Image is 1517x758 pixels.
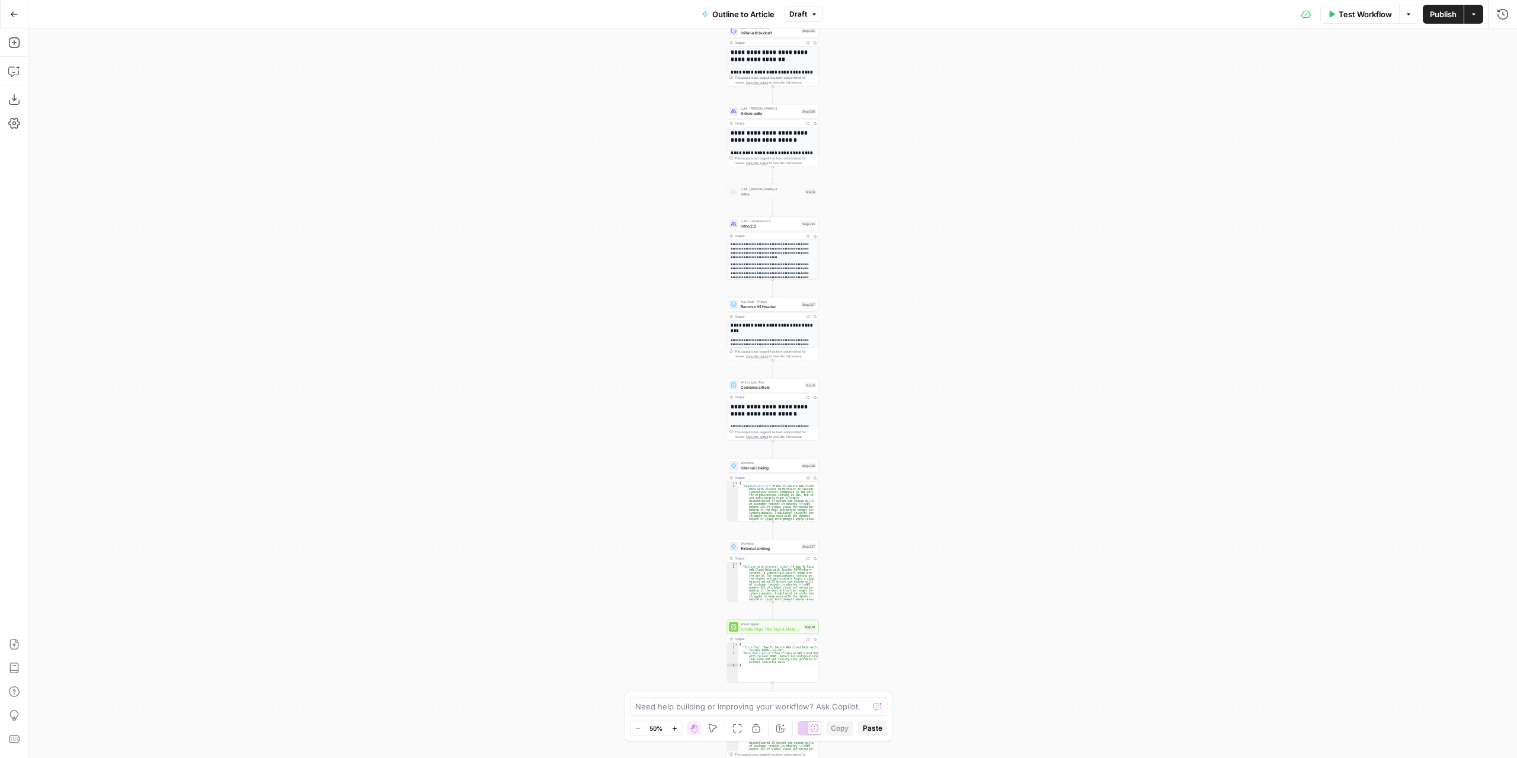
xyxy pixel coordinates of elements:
div: This output is too large & has been abbreviated for review. to view the full content. [735,430,816,439]
div: Output [735,234,802,238]
div: 1 [727,643,738,646]
span: Intro 2.0 [741,223,799,229]
div: 2 [727,646,738,652]
span: Copy the output [746,161,769,165]
div: WorkflowInternal LinkingStep 236Output{ "Updated Article":"# How To Secure AWS Cloud Data with Zs... [727,459,819,522]
span: LLM · [PERSON_NAME] 4 [741,106,799,111]
span: LLM · Gemini 2.5 Pro [741,25,799,30]
div: 1 [727,482,738,485]
span: Publish [1430,8,1457,20]
span: Power Agent [741,622,801,626]
div: 4 [727,664,738,667]
span: Initial article draft [741,30,799,36]
div: Output [735,637,802,641]
button: Test Workflow [1320,5,1399,24]
button: Outline to Article [695,5,782,24]
div: Output [735,475,802,480]
span: Create Page Title Tags & Meta Descriptions [741,626,801,632]
div: This output is too large & has been abbreviated for review. to view the full content. [735,75,816,85]
div: This output is too large & has been abbreviated for review. to view the full content. [735,349,816,359]
span: Copy [831,723,849,734]
span: Internal Linking [741,465,799,471]
div: LLM · [PERSON_NAME] 4IntroStep 6 [727,185,819,199]
span: Run Code · Python [741,299,799,304]
div: Step 226 [801,108,816,114]
span: LLM · Claude Opus 4 [741,219,799,223]
button: Paste [858,721,887,736]
g: Edge from step_226 to step_6 [772,167,774,184]
span: Combine article [741,384,802,390]
g: Edge from step_237 to step_10 [772,602,774,619]
div: WorkflowExternal LinkingStep 237Output{ "Outline with External Links":"# How To Secure AWS Cloud ... [727,539,819,602]
span: 50% [649,724,663,733]
span: Paste [863,723,882,734]
div: Step 6 [805,189,816,194]
span: Test Workflow [1339,8,1392,20]
span: Toggle code folding, rows 1 through 3 [735,562,738,565]
div: Step 227 [801,302,816,307]
span: Toggle code folding, rows 1 through 3 [735,482,738,485]
g: Edge from step_225 to step_226 [772,86,774,103]
g: Edge from step_227 to step_8 [772,360,774,377]
span: Outline to Article [712,8,774,20]
span: Copy the output [746,354,769,358]
div: Step 225 [801,28,816,33]
div: Step 10 [804,624,816,629]
span: Workflow [741,541,799,546]
div: Step 237 [801,543,816,549]
button: Draft [784,7,823,22]
div: Step 8 [805,382,816,388]
span: External Linking [741,545,799,551]
div: Output [735,40,802,45]
div: Step 236 [801,463,816,468]
span: Copy the output [746,435,769,439]
div: 3 [727,652,738,664]
div: Output [735,395,802,399]
button: Publish [1423,5,1464,24]
div: Power AgentCreate Page Title Tags & Meta DescriptionsStep 10Output{ "Title_Tag":"How To Secure AW... [727,620,819,683]
span: Draft [789,9,807,20]
div: This output is too large & has been abbreviated for review. to view the full content. [735,156,816,165]
span: Intro [741,191,802,197]
div: Output [735,314,802,319]
g: Edge from step_235 to step_227 [772,279,774,296]
span: LLM · [PERSON_NAME] 4 [741,187,802,191]
span: Toggle code folding, rows 1 through 4 [735,643,738,646]
span: Workflow [741,460,799,465]
g: Edge from step_8 to step_236 [772,440,774,458]
span: Article edits [741,110,799,116]
div: 1 [727,562,738,565]
div: Step 235 [801,221,816,226]
button: Copy [826,721,853,736]
g: Edge from step_6 to step_235 [772,199,774,216]
span: Remove H1 Header [741,303,799,309]
div: Output [735,121,802,126]
span: Copy the output [746,81,769,84]
g: Edge from step_236 to step_237 [772,521,774,538]
span: Write Liquid Text [741,380,802,385]
div: Output [735,556,802,561]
